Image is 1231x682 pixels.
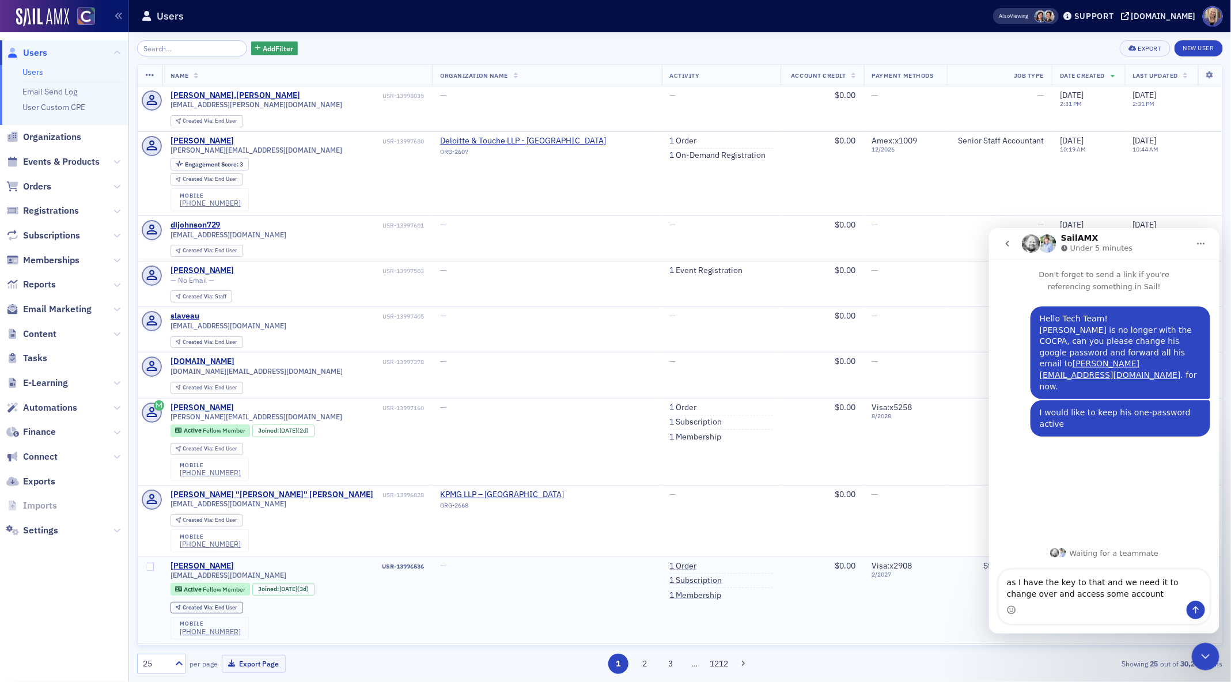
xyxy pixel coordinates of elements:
[263,43,293,54] span: Add Filter
[670,590,722,601] a: 1 Membership
[236,138,424,145] div: USR-13997680
[1133,90,1157,100] span: [DATE]
[171,561,234,571] a: [PERSON_NAME]
[670,356,676,366] span: —
[6,303,92,316] a: Email Marketing
[236,267,424,275] div: USR-13997503
[440,356,446,366] span: —
[872,560,912,571] span: Visa : x2908
[670,219,676,230] span: —
[183,385,237,391] div: End User
[23,475,55,488] span: Exports
[69,7,95,27] a: View Homepage
[171,276,214,285] span: — No Email —
[6,328,56,340] a: Content
[872,146,940,153] span: 12 / 2026
[171,115,243,127] div: Created Via: End User
[1133,71,1178,79] span: Last Updated
[180,192,241,199] div: mobile
[835,90,856,100] span: $0.00
[171,266,234,276] a: [PERSON_NAME]
[23,303,92,316] span: Email Marketing
[171,146,343,154] span: [PERSON_NAME][EMAIL_ADDRESS][DOMAIN_NAME]
[183,516,215,524] span: Created Via :
[955,561,1044,571] div: Staff Accountant
[872,310,878,321] span: —
[1203,6,1223,26] span: Profile
[6,180,51,193] a: Orders
[835,560,856,571] span: $0.00
[6,278,56,291] a: Reports
[872,489,878,499] span: —
[872,571,940,578] span: 2 / 2027
[1037,219,1044,230] span: —
[1060,219,1084,230] span: [DATE]
[1175,40,1223,56] a: New User
[1060,100,1082,108] time: 2:31 PM
[670,90,676,100] span: —
[6,426,56,438] a: Finance
[1148,658,1160,669] strong: 25
[171,90,301,101] a: [PERSON_NAME].[PERSON_NAME]
[183,446,237,452] div: End User
[1120,40,1170,56] button: Export
[184,426,203,434] span: Active
[171,490,374,500] a: [PERSON_NAME] "[PERSON_NAME]" [PERSON_NAME]
[791,71,846,79] span: Account Credit
[203,585,245,593] span: Fellow Member
[180,533,241,540] div: mobile
[1133,145,1159,153] time: 10:44 AM
[1131,11,1196,21] div: [DOMAIN_NAME]
[670,432,722,442] a: 1 Membership
[171,158,249,170] div: Engagement Score: 3
[22,102,85,112] a: User Custom CPE
[143,658,168,670] div: 25
[180,199,241,207] a: [PHONE_NUMBER]
[23,450,58,463] span: Connect
[171,173,243,185] div: Created Via: End User
[999,12,1010,20] div: Also
[171,412,343,421] span: [PERSON_NAME][EMAIL_ADDRESS][DOMAIN_NAME]
[171,71,189,79] span: Name
[252,425,315,437] div: Joined: 2025-08-13 00:00:00
[6,524,58,537] a: Settings
[183,118,237,124] div: End User
[171,443,243,455] div: Created Via: End User
[1037,90,1044,100] span: —
[376,491,424,499] div: USR-13996828
[180,627,241,636] a: [PHONE_NUMBER]
[6,377,68,389] a: E-Learning
[171,290,232,302] div: Created Via: Staff
[175,585,245,593] a: Active Fellow Member
[1060,90,1084,100] span: [DATE]
[183,445,215,452] span: Created Via :
[6,47,47,59] a: Users
[6,131,81,143] a: Organizations
[171,245,243,257] div: Created Via: End User
[171,602,243,614] div: Created Via: End User
[222,655,286,673] button: Export Page
[872,412,940,420] span: 8 / 2028
[440,148,606,160] div: ORG-2607
[171,583,251,596] div: Active: Active: Fellow Member
[171,382,243,394] div: Created Via: End User
[183,247,215,254] span: Created Via :
[835,219,856,230] span: $0.00
[23,131,81,143] span: Organizations
[180,468,241,477] a: [PHONE_NUMBER]
[670,489,676,499] span: —
[440,136,606,146] span: Deloitte & Touche LLP - Denver
[440,136,606,146] a: Deloitte & Touche LLP - [GEOGRAPHIC_DATA]
[183,339,237,346] div: End User
[999,12,1029,20] span: Viewing
[183,293,215,300] span: Created Via :
[687,658,703,669] span: …
[440,490,564,500] span: KPMG LLP – Denver
[6,156,100,168] a: Events & Products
